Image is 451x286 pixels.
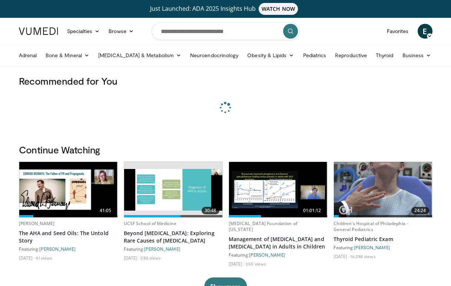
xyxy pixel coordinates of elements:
a: Thyroid Pediatric Exam [334,235,432,243]
li: 355 views [245,261,266,267]
a: Specialties [63,24,105,39]
li: 286 views [140,255,161,261]
img: VuMedi Logo [19,27,58,35]
a: The AHA and Seed Oils: The Untold Story [19,230,118,244]
a: 01:01:12 [229,162,327,217]
span: 24:24 [411,207,429,214]
a: [MEDICAL_DATA] & Metabolism [94,48,186,63]
img: 72fa9bb4-7acc-4e9b-9e9e-976dc5692194.620x360_q85_upscale.jpg [229,162,327,217]
a: Reproductive [331,48,371,63]
a: 41:05 [19,162,117,217]
a: E [418,24,432,39]
li: [DATE] [334,253,349,259]
a: Beyond [MEDICAL_DATA]: Exploring Rare Causes of [MEDICAL_DATA] [124,230,223,244]
img: fdce92d0-b37e-4bd7-a2fb-b4feef90fcfb.620x360_q85_upscale.jpg [124,169,222,211]
div: Featuring: [334,244,432,250]
a: Neuroendocrinology [186,48,243,63]
li: [DATE] [19,255,35,261]
a: Just Launched: ADA 2025 Insights HubWATCH NOW [20,3,431,15]
a: 30:48 [124,162,222,217]
img: 576742cb-950f-47b1-b49b-8023242b3cfa.620x360_q85_upscale.jpg [334,162,432,217]
a: Obesity & Lipids [243,48,298,63]
a: Favorites [382,24,413,39]
li: 16,298 views [350,253,375,259]
a: Browse [104,24,138,39]
span: 30:48 [202,207,219,214]
a: 24:24 [334,162,432,217]
div: Featuring: [19,246,118,252]
span: 41:05 [97,207,115,214]
a: Children’s Hospital of Philadephia - General Pediatrics [334,220,408,233]
a: Bone & Mineral [41,48,94,63]
a: [PERSON_NAME] [354,245,390,250]
a: [PERSON_NAME] [249,252,285,257]
a: Pediatrics [299,48,331,63]
span: WATCH NOW [259,3,298,15]
a: [PERSON_NAME] [144,246,180,251]
div: Featuring: [124,246,223,252]
a: Thyroid [371,48,398,63]
h3: Continue Watching [19,144,432,156]
a: Management of [MEDICAL_DATA] and [MEDICAL_DATA] in Adults in Children [229,235,328,250]
h3: Recommended for You [19,75,432,87]
a: UCSF School of Medicine [124,220,177,227]
a: Adrenal [14,48,42,63]
div: Featuring: [229,252,328,258]
a: Business [398,48,436,63]
li: 41 views [36,255,52,261]
span: 01:01:12 [300,207,324,214]
img: 3d374421-1e83-480d-b006-1e785a36cfc1.620x360_q85_upscale.jpg [19,162,117,217]
a: [MEDICAL_DATA] Foundation of [US_STATE] [229,220,297,233]
li: [DATE] [124,255,140,261]
a: [PERSON_NAME] [39,246,76,251]
input: Search topics, interventions [152,22,300,40]
a: [PERSON_NAME] [19,220,55,227]
li: [DATE] [229,261,245,267]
